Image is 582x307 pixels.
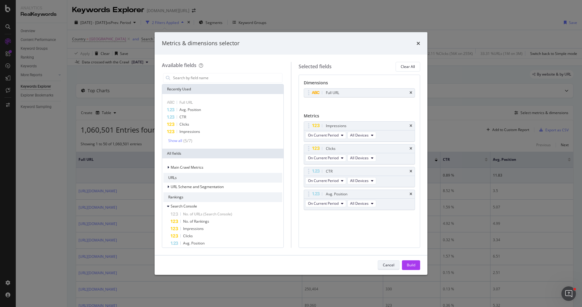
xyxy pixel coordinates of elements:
[304,121,415,142] div: ImpressionstimesOn Current PeriodAll Devices
[350,178,369,183] span: All Devices
[350,201,369,206] span: All Devices
[179,122,189,127] span: Clicks
[407,262,415,268] div: Build
[171,204,197,209] span: Search Console
[163,192,282,202] div: Rankings
[347,154,376,162] button: All Devices
[326,168,333,174] div: CTR
[305,154,346,162] button: On Current Period
[350,155,369,160] span: All Devices
[179,129,200,134] span: Impressions
[162,149,283,158] div: All fields
[416,39,420,47] div: times
[162,62,196,69] div: Available fields
[179,100,193,105] span: Full URL
[304,190,415,210] div: Avg. PositiontimesOn Current PeriodAll Devices
[183,226,204,231] span: Impressions
[304,88,415,97] div: Full URLtimes
[326,146,336,152] div: Clicks
[401,64,415,69] div: Clear All
[171,165,203,170] span: Main Crawl Metrics
[308,155,339,160] span: On Current Period
[182,138,192,144] div: ( 5 / 7 )
[326,90,339,96] div: Full URL
[410,192,412,196] div: times
[308,201,339,206] span: On Current Period
[163,173,282,183] div: URLs
[183,211,232,217] span: No. of URLs (Search Console)
[561,286,576,301] iframe: Intercom live chat
[350,133,369,138] span: All Devices
[179,107,201,112] span: Avg. Position
[308,178,339,183] span: On Current Period
[162,84,283,94] div: Recently Used
[347,177,376,184] button: All Devices
[410,124,412,128] div: times
[183,233,193,238] span: Clicks
[383,262,394,268] div: Cancel
[396,62,420,72] button: Clear All
[305,177,346,184] button: On Current Period
[410,170,412,173] div: times
[299,63,332,70] div: Selected fields
[304,113,415,121] div: Metrics
[304,80,415,88] div: Dimensions
[183,219,209,224] span: No. of Rankings
[326,191,347,197] div: Avg. Position
[162,39,239,47] div: Metrics & dimensions selector
[308,133,339,138] span: On Current Period
[378,260,400,270] button: Cancel
[305,132,346,139] button: On Current Period
[347,132,376,139] button: All Devices
[155,32,427,275] div: modal
[304,167,415,187] div: CTRtimesOn Current PeriodAll Devices
[171,184,224,189] span: URL Scheme and Segmentation
[410,91,412,95] div: times
[402,260,420,270] button: Build
[183,241,205,246] span: Avg. Position
[168,139,182,143] div: Show all
[347,200,376,207] button: All Devices
[304,144,415,164] div: ClickstimesOn Current PeriodAll Devices
[305,200,346,207] button: On Current Period
[179,114,186,120] span: CTR
[172,73,282,83] input: Search by field name
[410,147,412,150] div: times
[326,123,346,129] div: Impressions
